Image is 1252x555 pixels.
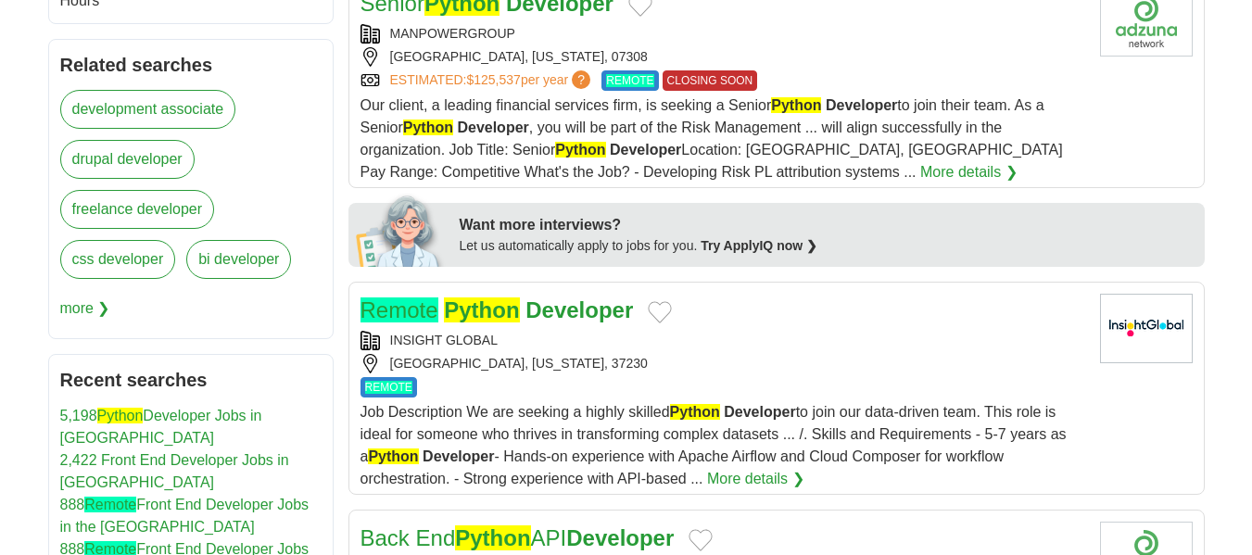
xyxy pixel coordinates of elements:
[457,120,528,135] strong: Developer
[403,120,453,135] ah_el_jm_1710850230919: Python
[670,404,720,420] ah_el_jm_1710850230919: Python
[566,525,674,550] strong: Developer
[360,297,438,322] ah_el_jm_1710857245543: Remote
[724,404,795,420] strong: Developer
[368,448,418,464] ah_el_jm_1710850230919: Python
[60,90,236,129] a: development associate
[460,214,1194,236] div: Want more interviews?
[771,97,821,113] ah_el_jm_1710850230919: Python
[60,290,110,327] span: more ❯
[648,301,672,323] button: Add to favorite jobs
[60,497,310,535] a: 888RemoteFront End Developer Jobs in the [GEOGRAPHIC_DATA]
[60,190,215,229] a: freelance developer
[460,236,1194,256] div: Let us automatically apply to jobs for you.
[701,238,817,253] a: Try ApplyIQ now ❯
[466,72,520,87] span: $125,537
[360,404,1067,486] span: Job Description We are seeking a highly skilled to join our data-driven team. This role is ideal ...
[84,497,136,512] ah_el_jm_1710857245543: Remote
[555,142,605,158] ah_el_jm_1710850230919: Python
[1100,294,1193,363] img: Insight Global logo
[360,297,634,322] a: Remote Python Developer
[360,47,1085,67] div: [GEOGRAPHIC_DATA], [US_STATE], 07308
[360,97,1063,180] span: Our client, a leading financial services firm, is seeking a Senior to join their team. As a Senio...
[707,468,804,490] a: More details ❯
[826,97,897,113] strong: Developer
[60,140,195,179] a: drupal developer
[920,161,1018,183] a: More details ❯
[60,452,289,490] a: 2,422 Front End Developer Jobs in [GEOGRAPHIC_DATA]
[689,529,713,551] button: Add to favorite jobs
[423,448,494,464] strong: Developer
[572,70,590,89] span: ?
[610,142,681,158] strong: Developer
[663,70,758,91] span: CLOSING SOON
[606,74,653,87] ah_el_jm_1710857245543: REMOTE
[525,297,633,322] strong: Developer
[60,366,322,394] h2: Recent searches
[97,408,144,423] ah_el_jm_1710850230919: Python
[60,51,322,79] h2: Related searches
[60,408,262,446] a: 5,198PythonDeveloper Jobs in [GEOGRAPHIC_DATA]
[186,240,291,279] a: bi developer
[365,381,412,394] ah_el_jm_1710857245543: REMOTE
[60,240,176,279] a: css developer
[455,525,530,550] ah_el_jm_1710850230919: Python
[356,193,446,267] img: apply-iq-scientist.png
[444,297,519,322] ah_el_jm_1710850230919: Python
[360,525,675,550] a: Back EndPythonAPIDeveloper
[360,24,1085,44] div: MANPOWERGROUP
[390,333,498,347] a: INSIGHT GLOBAL
[360,354,1085,373] div: [GEOGRAPHIC_DATA], [US_STATE], 37230
[390,70,595,91] a: ESTIMATED:$125,537per year?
